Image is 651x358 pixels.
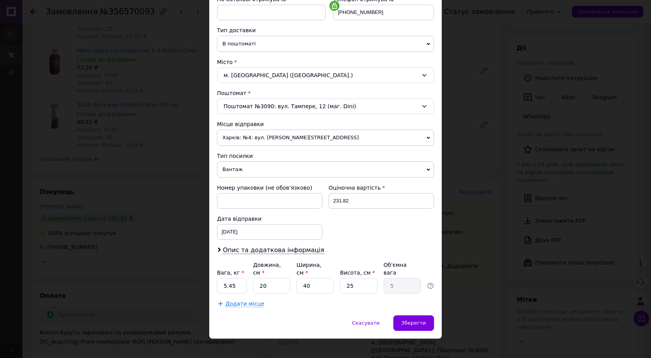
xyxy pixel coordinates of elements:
[217,36,434,52] span: В поштоматі
[217,184,322,192] div: Номер упаковки (не обов'язково)
[352,320,379,326] span: Скасувати
[217,270,244,276] label: Вага, кг
[253,262,281,276] label: Довжина, см
[217,67,434,83] div: м. [GEOGRAPHIC_DATA] ([GEOGRAPHIC_DATA].)
[217,215,322,223] div: Дата відправки
[217,121,264,127] span: Місце відправки
[217,130,434,146] span: Харків: №4: вул. [PERSON_NAME][STREET_ADDRESS]
[384,261,421,277] div: Об'ємна вага
[217,27,256,33] span: Тип доставки
[217,161,434,178] span: Вантаж
[223,246,324,254] span: Опис та додаткова інформація
[226,301,264,307] span: Додати місце
[333,5,434,20] input: +380
[217,58,434,66] div: Місто
[296,262,321,276] label: Ширина, см
[340,270,375,276] label: Висота, см
[217,99,434,114] div: Поштомат №3090: вул. Тампере, 12 (маг. Dini)
[329,184,434,192] div: Оціночна вартість
[217,89,434,97] div: Поштомат
[217,153,253,159] span: Тип посилки
[401,320,426,326] span: Зберегти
